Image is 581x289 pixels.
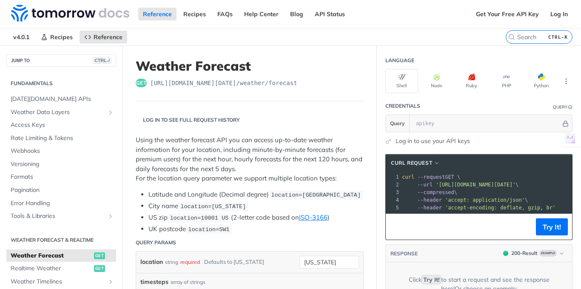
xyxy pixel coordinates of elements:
[6,236,116,244] h2: Weather Forecast & realtime
[310,8,350,20] a: API Status
[107,109,114,116] button: Show subpages for Weather Data Layers
[136,116,240,124] div: Log in to see full request history
[136,58,364,74] h1: Weather Forecast
[445,205,555,211] span: 'accept-encoding: deflate, gzip, br'
[299,213,328,221] a: ISO-3166
[386,181,400,189] div: 2
[455,69,488,93] button: Ruby
[148,190,364,200] li: Latitude and Longitude (Decimal degree)
[9,31,34,43] span: v4.0.1
[180,203,246,210] span: location=[US_STATE]
[561,119,570,128] button: Hide
[402,174,460,180] span: GET \
[93,57,111,64] span: CTRL-/
[179,8,211,20] a: Recipes
[402,189,457,195] span: \
[11,173,114,181] span: Formats
[553,104,572,110] div: QueryInformation
[386,173,400,181] div: 1
[386,196,400,204] div: 4
[402,197,528,203] span: \
[204,256,264,268] div: Defaults to [US_STATE]
[6,249,116,262] a: Weather Forecastget
[402,174,414,180] span: curl
[148,213,364,223] li: US zip (2-letter code based on )
[170,215,228,221] span: location=10001 US
[11,252,92,260] span: Weather Forecast
[271,192,361,198] span: location=[GEOGRAPHIC_DATA]
[417,197,442,203] span: --header
[417,174,445,180] span: --request
[560,75,572,88] button: More Languages
[417,189,454,195] span: --compressed
[525,69,558,93] button: Python
[11,186,114,195] span: Pagination
[391,159,432,167] span: cURL Request
[6,119,116,132] a: Access Keys
[6,197,116,210] a: Error Handling
[546,33,570,41] kbd: CTRL-K
[6,54,116,67] button: JUMP TOCTRL-/
[422,275,441,284] code: Try It!
[107,213,114,220] button: Show subpages for Tools & Libraries
[386,115,410,132] button: Query
[390,220,402,233] button: Copy to clipboard
[11,5,129,22] img: Tomorrow.io Weather API Docs
[553,104,567,110] div: Query
[568,105,572,109] i: Information
[107,278,114,285] button: Show subpages for Weather Timelines
[6,145,116,157] a: Webhooks
[148,224,364,234] li: UK postcode
[11,278,105,286] span: Weather Timelines
[445,197,525,203] span: 'accept: application/json'
[11,199,114,208] span: Error Handling
[6,210,116,223] a: Tools & LibrariesShow subpages for Tools & Libraries
[499,249,568,258] button: 200200-ResultExample
[213,8,237,20] a: FAQs
[6,184,116,197] a: Pagination
[6,93,116,106] a: [DATE][DOMAIN_NAME] APIs
[138,8,177,20] a: Reference
[6,80,116,87] h2: Fundamentals
[396,137,470,146] a: Log in to use your API keys
[136,239,176,246] div: Query Params
[11,95,114,103] span: [DATE][DOMAIN_NAME] APIs
[188,226,229,233] span: location=SW1
[471,8,544,20] a: Get Your Free API Key
[6,171,116,183] a: Formats
[490,69,523,93] button: PHP
[385,69,418,93] button: Shell
[36,31,77,43] a: Recipes
[536,218,568,235] button: Try It!
[417,205,442,211] span: --header
[11,108,105,117] span: Weather Data Layers
[6,106,116,119] a: Weather Data LayersShow subpages for Weather Data Layers
[80,31,127,43] a: Reference
[562,77,570,85] svg: More ellipsis
[503,251,508,256] span: 200
[150,79,297,87] span: https://api.tomorrow.io/v4/weather/forecast
[94,33,122,41] span: Reference
[546,8,572,20] a: Log In
[165,256,178,268] div: string
[6,132,116,145] a: Rate Limiting & Tokens
[420,69,453,93] button: Node
[136,79,147,87] span: get
[140,256,163,268] label: location
[11,212,105,220] span: Tools & Libraries
[11,147,114,155] span: Webhooks
[94,265,105,272] span: get
[436,182,515,188] span: '[URL][DOMAIN_NAME][DATE]'
[136,135,364,183] p: Using the weather forecast API you can access up-to-date weather information for your location, i...
[50,33,73,41] span: Recipes
[6,262,116,275] a: Realtime Weatherget
[388,159,443,167] button: cURL Request
[11,121,114,129] span: Access Keys
[11,264,92,273] span: Realtime Weather
[385,102,420,110] div: Credentials
[539,250,557,257] span: Example
[417,182,433,188] span: --url
[180,256,200,268] div: required
[508,34,515,40] svg: Search
[94,252,105,259] span: get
